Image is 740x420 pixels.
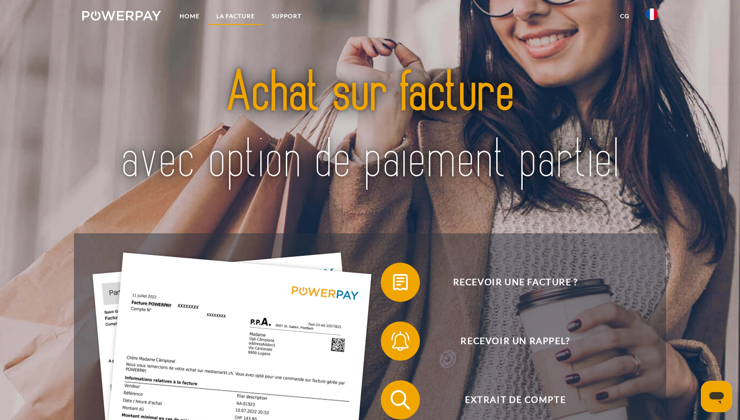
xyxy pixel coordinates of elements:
a: LA FACTURE [208,7,263,25]
span: Recevoir une facture ? [395,263,635,302]
img: qb_bell.svg [388,329,413,353]
span: Extrait de compte [395,380,635,420]
img: title-powerpay_fr.svg [111,42,629,211]
a: CG [612,7,638,25]
img: fr [646,8,658,20]
a: Home [171,7,208,25]
button: Recevoir un rappel? [381,321,635,361]
img: qb_bill.svg [388,270,413,295]
a: Support [263,7,310,25]
button: Recevoir une facture ? [381,263,635,302]
img: logo-powerpay-white.svg [82,11,161,21]
img: qb_search.svg [388,388,413,412]
button: Extrait de compte [381,380,635,420]
iframe: Bouton de lancement de la fenêtre de messagerie [701,381,732,412]
span: Recevoir un rappel? [395,321,635,361]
